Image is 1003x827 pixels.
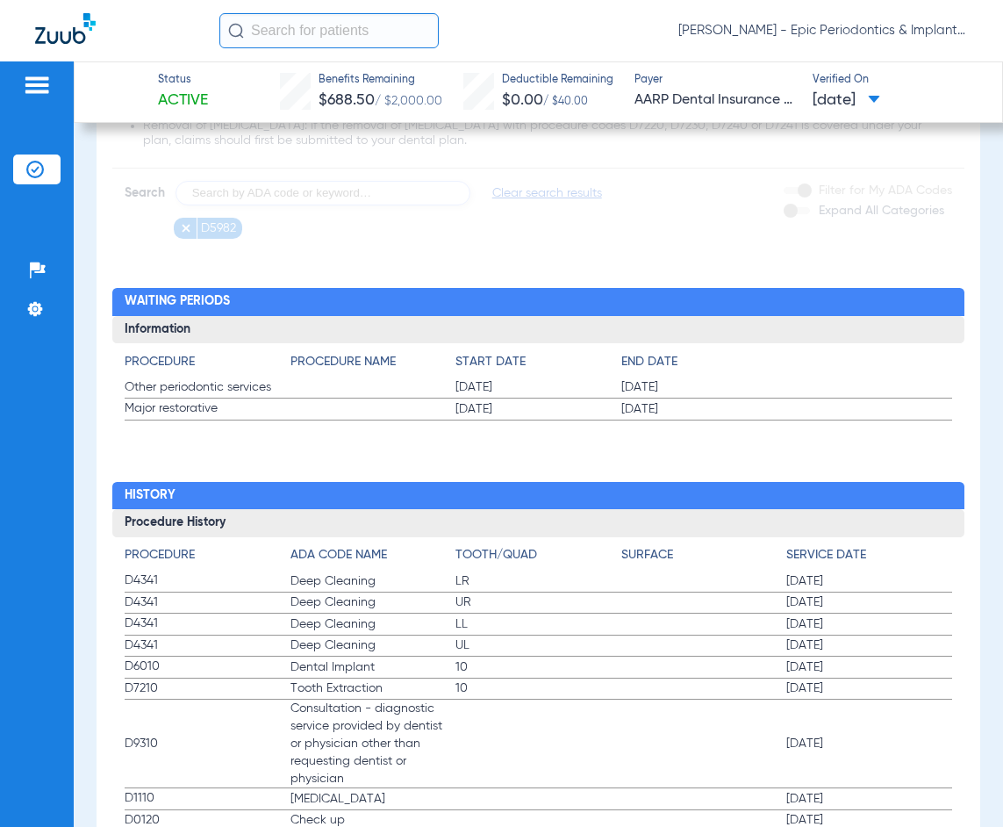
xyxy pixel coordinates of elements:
h2: Waiting Periods [112,288,964,316]
span: D9310 [125,735,290,753]
span: D4341 [125,572,290,590]
span: UL [455,636,621,654]
app-breakdown-title: Service Date [786,546,952,571]
app-breakdown-title: Procedure Name [290,353,456,378]
span: D4341 [125,615,290,633]
h4: Service Date [786,546,952,565]
app-breakdown-title: Start Date [455,353,621,378]
span: Benefits Remaining [319,73,442,89]
span: D6010 [125,658,290,676]
span: D1110 [125,789,290,808]
span: Deep Cleaning [290,615,456,633]
span: [DATE] [455,400,621,418]
app-breakdown-title: End Date [621,353,952,378]
iframe: Chat Widget [915,743,1003,827]
span: D4341 [125,593,290,612]
span: [DATE] [786,572,952,590]
app-breakdown-title: Procedure [125,546,290,571]
h4: Tooth/Quad [455,546,621,565]
h3: Procedure History [112,509,964,537]
span: 10 [455,658,621,676]
span: 10 [455,680,621,697]
span: Consultation - diagnostic service provided by dentist or physician other than requesting dentist ... [290,700,456,787]
span: [DATE] [786,615,952,633]
span: Verified On [813,73,975,89]
span: [DATE] [786,636,952,654]
span: Deep Cleaning [290,593,456,611]
span: Status [158,73,208,89]
span: Dental Implant [290,658,456,676]
h4: Surface [621,546,787,565]
img: Search Icon [228,23,244,39]
span: $0.00 [502,92,543,108]
span: [DATE] [455,378,621,396]
span: [DATE] [786,790,952,808]
span: Active [158,90,208,111]
app-breakdown-title: Surface [621,546,787,571]
input: Search for patients [219,13,439,48]
span: [DATE] [621,400,787,418]
span: Major restorative [125,399,290,418]
span: [DATE] [786,658,952,676]
span: Tooth Extraction [290,680,456,697]
h4: Procedure [125,546,290,565]
span: [PERSON_NAME] - Epic Periodontics & Implant Center [678,22,968,40]
span: UR [455,593,621,611]
h3: Information [112,316,964,344]
h4: ADA Code Name [290,546,456,565]
img: Zuub Logo [35,13,96,44]
span: D4341 [125,636,290,655]
span: LL [455,615,621,633]
h2: History [112,482,964,510]
span: [DATE] [621,378,787,396]
h4: Procedure [125,353,290,371]
span: LR [455,572,621,590]
span: $688.50 [319,92,375,108]
span: D7210 [125,680,290,698]
span: Deductible Remaining [502,73,613,89]
span: Deep Cleaning [290,572,456,590]
span: [DATE] [813,90,880,111]
span: Deep Cleaning [290,636,456,654]
span: Payer [634,73,797,89]
img: hamburger-icon [23,75,51,96]
span: [DATE] [786,680,952,697]
span: AARP Dental Insurance Plan [634,90,797,111]
h4: End Date [621,353,952,371]
app-breakdown-title: ADA Code Name [290,546,456,571]
span: / $40.00 [543,97,588,107]
h4: Procedure Name [290,353,456,371]
span: [DATE] [786,735,952,752]
span: [MEDICAL_DATA] [290,790,456,808]
app-breakdown-title: Tooth/Quad [455,546,621,571]
span: [DATE] [786,593,952,611]
h4: Start Date [455,353,621,371]
span: Other periodontic services [125,378,290,397]
app-breakdown-title: Procedure [125,353,290,378]
span: / $2,000.00 [375,95,442,107]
